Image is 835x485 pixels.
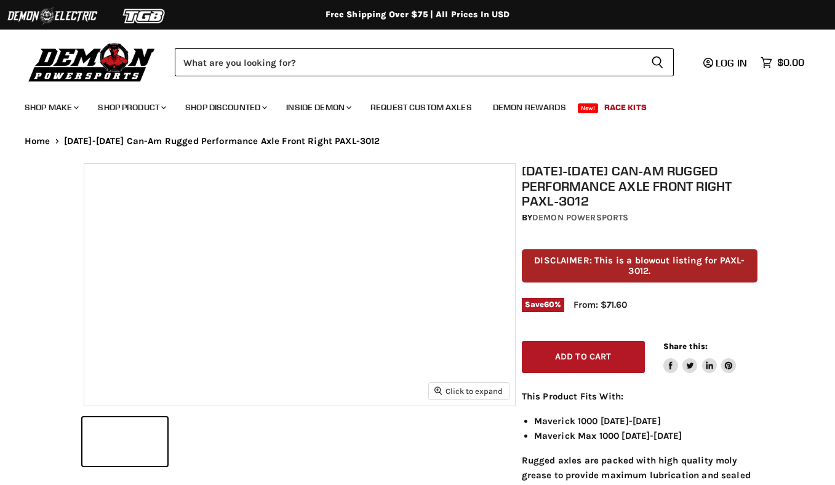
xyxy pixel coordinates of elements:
[176,95,274,120] a: Shop Discounted
[595,95,656,120] a: Race Kits
[532,212,628,223] a: Demon Powersports
[522,389,757,404] p: This Product Fits With:
[534,414,757,428] li: Maverick 1000 [DATE]-[DATE]
[89,95,174,120] a: Shop Product
[361,95,481,120] a: Request Custom Axles
[663,342,708,351] span: Share this:
[98,4,191,28] img: TGB Logo 2
[15,95,86,120] a: Shop Make
[175,48,641,76] input: Search
[175,48,674,76] form: Product
[641,48,674,76] button: Search
[522,298,564,311] span: Save %
[64,136,380,146] span: [DATE]-[DATE] Can-Am Rugged Performance Axle Front Right PAXL-3012
[25,40,159,84] img: Demon Powersports
[777,57,804,68] span: $0.00
[82,417,167,466] button: 2013-2018 Can-Am Rugged Performance Axle Front Right PAXL-3012 thumbnail
[434,387,503,396] span: Click to expand
[544,300,554,309] span: 60
[429,383,509,399] button: Click to expand
[522,211,757,225] div: by
[522,163,757,209] h1: [DATE]-[DATE] Can-Am Rugged Performance Axle Front Right PAXL-3012
[573,299,627,310] span: From: $71.60
[484,95,575,120] a: Demon Rewards
[663,341,737,374] aside: Share this:
[522,341,645,374] button: Add to cart
[6,4,98,28] img: Demon Electric Logo 2
[277,95,359,120] a: Inside Demon
[522,249,757,283] p: DISCLAIMER: This is a blowout listing for PAXL-3012.
[534,428,757,443] li: Maverick Max 1000 [DATE]-[DATE]
[754,54,810,71] a: $0.00
[15,90,801,120] ul: Main menu
[25,136,50,146] a: Home
[698,57,754,68] a: Log in
[716,57,747,69] span: Log in
[555,351,612,362] span: Add to cart
[578,103,599,113] span: New!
